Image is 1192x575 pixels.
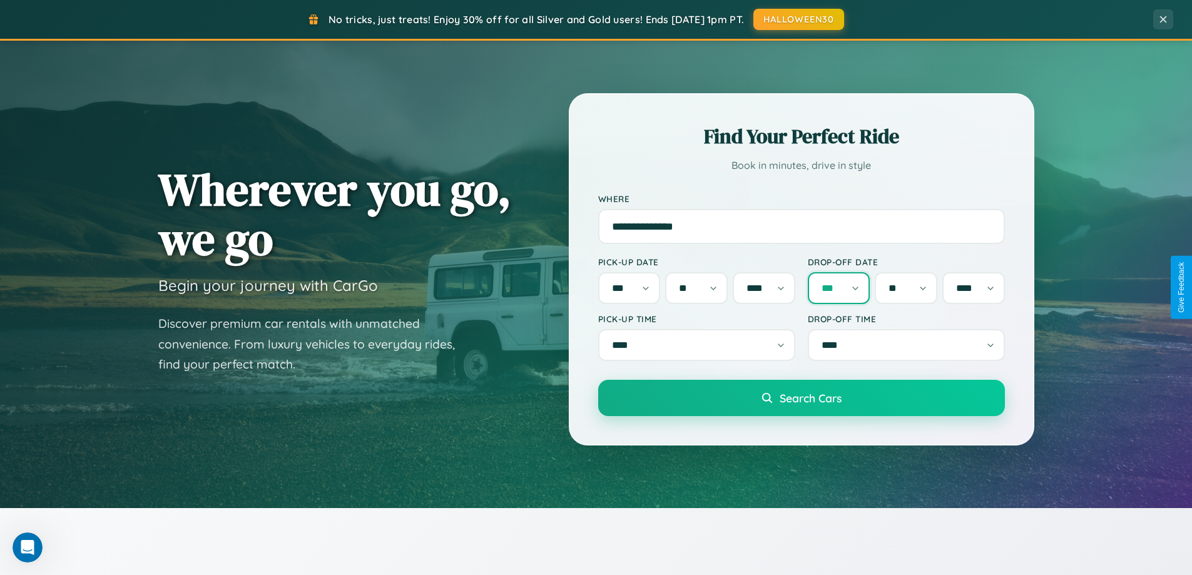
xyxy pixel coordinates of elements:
label: Pick-up Time [598,313,795,324]
button: Search Cars [598,380,1005,416]
span: No tricks, just treats! Enjoy 30% off for all Silver and Gold users! Ends [DATE] 1pm PT. [329,13,744,26]
div: Give Feedback [1177,262,1186,313]
span: Search Cars [780,391,842,405]
h3: Begin your journey with CarGo [158,276,378,295]
iframe: Intercom live chat [13,532,43,562]
label: Pick-up Date [598,257,795,267]
p: Discover premium car rentals with unmatched convenience. From luxury vehicles to everyday rides, ... [158,313,471,375]
button: HALLOWEEN30 [753,9,844,30]
p: Book in minutes, drive in style [598,156,1005,175]
label: Where [598,193,1005,204]
label: Drop-off Time [808,313,1005,324]
h1: Wherever you go, we go [158,165,511,263]
label: Drop-off Date [808,257,1005,267]
h2: Find Your Perfect Ride [598,123,1005,150]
